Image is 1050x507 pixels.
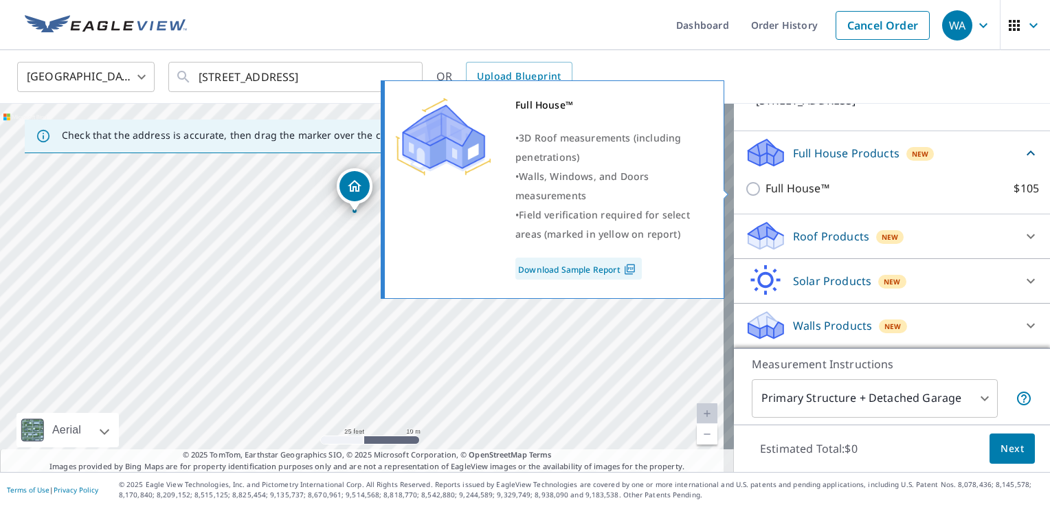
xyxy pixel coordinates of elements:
div: Primary Structure + Detached Garage [752,379,998,418]
span: Upload Blueprint [477,68,561,85]
a: Current Level 20, Zoom In Disabled [697,403,717,424]
a: OpenStreetMap [469,449,526,460]
button: Next [990,433,1035,464]
span: Your report will include the primary structure and a detached garage if one exists. [1016,390,1032,407]
a: Terms of Use [7,485,49,495]
span: Field verification required for select areas (marked in yellow on report) [515,208,690,240]
span: 3D Roof measurements (including penetrations) [515,131,681,164]
img: EV Logo [25,15,187,36]
a: Privacy Policy [54,485,98,495]
span: Walls, Windows, and Doors measurements [515,170,649,202]
p: Full House™ [766,180,829,197]
p: Estimated Total: $0 [749,433,869,464]
p: Solar Products [793,273,871,289]
a: Upload Blueprint [466,62,572,92]
span: New [912,148,929,159]
a: Terms [529,449,552,460]
span: New [882,232,899,243]
div: Full House ProductsNew [745,137,1039,169]
span: New [884,276,901,287]
div: Dropped pin, building 1, Residential property, 560 Cool Creek Trl SE Mableton, GA 30126 [337,168,372,211]
span: © 2025 TomTom, Earthstar Geographics SIO, © 2025 Microsoft Corporation, © [183,449,552,461]
a: Cancel Order [836,11,930,40]
span: Next [1001,440,1024,458]
div: • [515,205,706,244]
div: Roof ProductsNew [745,220,1039,253]
input: Search by address or latitude-longitude [199,58,394,96]
p: | [7,486,98,494]
p: $105 [1014,180,1039,197]
div: OR [436,62,572,92]
p: Full House Products [793,145,900,161]
div: Aerial [48,413,85,447]
div: • [515,167,706,205]
p: Roof Products [793,228,869,245]
a: Current Level 20, Zoom Out [697,424,717,444]
p: Walls Products [793,317,872,334]
p: © 2025 Eagle View Technologies, Inc. and Pictometry International Corp. All Rights Reserved. Repo... [119,480,1043,500]
div: Walls ProductsNew [745,309,1039,342]
p: Measurement Instructions [752,356,1032,372]
div: Solar ProductsNew [745,264,1039,297]
div: WA [942,10,972,41]
div: [GEOGRAPHIC_DATA] [17,58,155,96]
div: Aerial [16,413,119,447]
p: Check that the address is accurate, then drag the marker over the correct structure. [62,129,458,142]
img: Premium [395,95,491,178]
div: • [515,128,706,167]
a: Download Sample Report [515,258,642,280]
div: Full House™ [515,95,706,115]
span: New [884,321,902,332]
img: Pdf Icon [621,263,639,275]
